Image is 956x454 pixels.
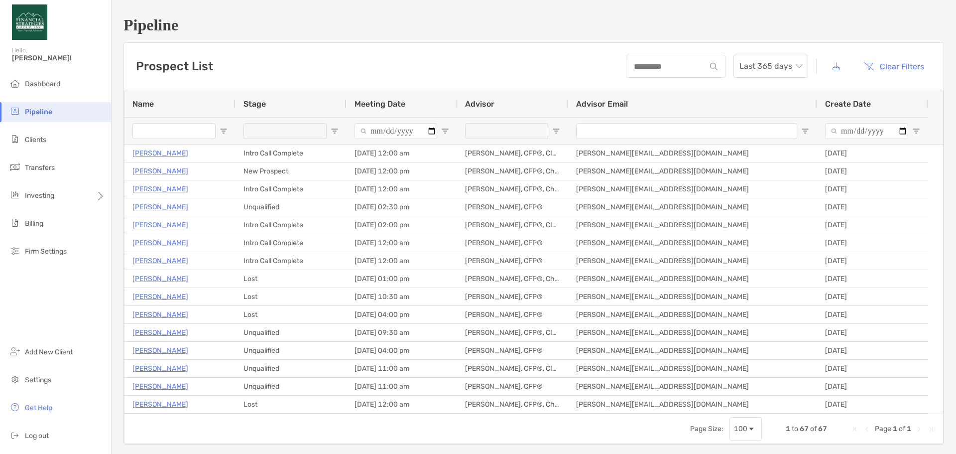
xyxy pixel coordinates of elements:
img: Zoe Logo [12,4,47,40]
div: Last Page [927,425,935,433]
p: [PERSON_NAME] [132,201,188,213]
div: [PERSON_NAME][EMAIL_ADDRESS][DOMAIN_NAME] [568,145,817,162]
span: Clients [25,136,46,144]
div: [PERSON_NAME][EMAIL_ADDRESS][DOMAIN_NAME] [568,324,817,341]
div: Unqualified [236,342,347,359]
span: Meeting Date [355,99,405,109]
div: [PERSON_NAME], CFP®, CIMA®, ChFC®, CAP®, MSFS [457,324,568,341]
div: [PERSON_NAME][EMAIL_ADDRESS][DOMAIN_NAME] [568,378,817,395]
div: Intro Call Complete [236,145,347,162]
div: [PERSON_NAME][EMAIL_ADDRESS][DOMAIN_NAME] [568,360,817,377]
img: transfers icon [9,161,21,173]
div: [DATE] 12:00 am [347,180,457,198]
div: [PERSON_NAME][EMAIL_ADDRESS][DOMAIN_NAME] [568,162,817,180]
div: [PERSON_NAME], CFP® [457,198,568,216]
div: [PERSON_NAME], CFP®, CIMA®, ChFC®, CAP®, MSFS [457,216,568,234]
span: Firm Settings [25,247,67,256]
button: Open Filter Menu [552,127,560,135]
p: [PERSON_NAME] [132,398,188,411]
div: Page Size: [690,425,723,433]
a: [PERSON_NAME] [132,219,188,231]
span: 1 [893,425,897,433]
div: [PERSON_NAME][EMAIL_ADDRESS][DOMAIN_NAME] [568,180,817,198]
div: Unqualified [236,360,347,377]
span: 67 [818,425,827,433]
div: [DATE] 12:00 am [347,396,457,413]
div: Lost [236,306,347,323]
div: [DATE] 10:30 am [347,288,457,305]
div: [DATE] 01:00 pm [347,270,457,288]
div: Unqualified [236,198,347,216]
a: [PERSON_NAME] [132,183,188,195]
div: Lost [236,396,347,413]
span: 1 [907,425,911,433]
button: Open Filter Menu [331,127,339,135]
img: investing icon [9,189,21,201]
span: Investing [25,191,54,200]
div: [DATE] 12:00 am [347,145,457,162]
div: [DATE] [817,270,928,288]
div: [PERSON_NAME][EMAIL_ADDRESS][DOMAIN_NAME] [568,252,817,270]
div: [PERSON_NAME][EMAIL_ADDRESS][DOMAIN_NAME] [568,270,817,288]
div: [PERSON_NAME], CFP®, CIMA®, ChFC®, CAP®, MSFS [457,145,568,162]
div: [DATE] 11:00 am [347,360,457,377]
h1: Pipeline [123,16,944,34]
span: Settings [25,376,51,384]
img: get-help icon [9,401,21,413]
div: Lost [236,270,347,288]
div: Previous Page [863,425,871,433]
div: [DATE] 04:00 pm [347,342,457,359]
img: input icon [710,63,717,70]
div: First Page [851,425,859,433]
button: Open Filter Menu [801,127,809,135]
a: [PERSON_NAME] [132,362,188,375]
div: [DATE] [817,180,928,198]
div: [DATE] 02:30 pm [347,198,457,216]
a: [PERSON_NAME] [132,326,188,339]
div: [PERSON_NAME], CFP® [457,288,568,305]
span: Dashboard [25,80,60,88]
div: [PERSON_NAME], CFP® [457,306,568,323]
div: [DATE] 02:00 pm [347,216,457,234]
img: clients icon [9,133,21,145]
a: [PERSON_NAME] [132,273,188,285]
div: [PERSON_NAME][EMAIL_ADDRESS][DOMAIN_NAME] [568,288,817,305]
a: [PERSON_NAME] [132,237,188,249]
img: settings icon [9,373,21,385]
div: [PERSON_NAME], CFP®, ChFC®, CDAA [457,162,568,180]
div: [DATE] 04:00 pm [347,306,457,323]
div: [DATE] [817,324,928,341]
div: [DATE] [817,288,928,305]
div: Intro Call Complete [236,180,347,198]
span: Last 365 days [739,55,802,77]
a: [PERSON_NAME] [132,291,188,303]
a: [PERSON_NAME] [132,308,188,321]
span: Page [875,425,891,433]
img: pipeline icon [9,105,21,117]
span: to [792,425,798,433]
div: [PERSON_NAME][EMAIL_ADDRESS][DOMAIN_NAME] [568,216,817,234]
a: [PERSON_NAME] [132,147,188,159]
div: [DATE] 12:00 am [347,252,457,270]
div: [PERSON_NAME], CFP®, ChFC®, CDAA [457,396,568,413]
h3: Prospect List [136,59,213,73]
input: Create Date Filter Input [825,123,908,139]
div: Unqualified [236,378,347,395]
a: [PERSON_NAME] [132,255,188,267]
div: [DATE] [817,234,928,252]
div: [PERSON_NAME], CFP® [457,234,568,252]
div: [PERSON_NAME], CFP® [457,378,568,395]
div: Next Page [915,425,923,433]
div: [PERSON_NAME], CFP®, ChFC®, CDAA [457,180,568,198]
button: Open Filter Menu [220,127,228,135]
a: [PERSON_NAME] [132,380,188,393]
a: [PERSON_NAME] [132,165,188,177]
div: New Prospect [236,162,347,180]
